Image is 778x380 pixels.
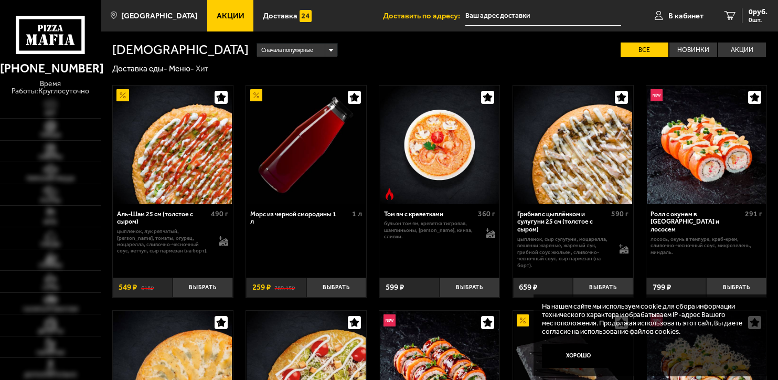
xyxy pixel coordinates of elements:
[651,89,663,101] img: Новинка
[116,89,129,101] img: Акционный
[112,64,167,73] a: Доставка еды-
[745,209,762,218] span: 291 г
[121,12,198,20] span: [GEOGRAPHIC_DATA]
[247,86,365,204] img: Морс из черной смородины 1 л
[519,283,537,291] span: 659 ₽
[379,86,499,204] a: Острое блюдоТом ям с креветками
[113,86,232,204] img: Аль-Шам 25 см (толстое с сыром)
[478,209,495,218] span: 360 г
[112,44,249,57] h1: [DEMOGRAPHIC_DATA]
[517,236,611,269] p: цыпленок, сыр сулугуни, моцарелла, вешенки жареные, жареный лук, грибной соус Жюльен, сливочно-че...
[542,344,615,368] button: Хорошо
[383,12,465,20] span: Доставить по адресу:
[440,278,500,298] button: Выбрать
[651,236,762,256] p: лосось, окунь в темпуре, краб-крем, сливочно-чесночный соус, микрозелень, миндаль.
[250,89,262,101] img: Акционный
[611,209,628,218] span: 590 г
[380,86,499,204] img: Том ям с креветками
[306,278,367,298] button: Выбрать
[217,12,244,20] span: Акции
[173,278,233,298] button: Выбрать
[749,8,768,16] span: 0 руб.
[113,86,233,204] a: АкционныйАль-Шам 25 см (толстое с сыром)
[211,209,228,218] span: 490 г
[514,86,632,204] img: Грибная с цыплёнком и сулугуни 25 см (толстое с сыром)
[141,283,154,291] s: 618 ₽
[465,6,621,26] input: Ваш адрес доставки
[647,86,765,204] img: Ролл с окунем в темпуре и лососем
[517,314,529,326] img: Акционный
[646,86,766,204] a: НовинкаРолл с окунем в темпуре и лососем
[263,12,297,20] span: Доставка
[117,228,211,254] p: цыпленок, лук репчатый, [PERSON_NAME], томаты, огурец, моцарелла, сливочно-чесночный соус, кетчуп...
[668,12,704,20] span: В кабинет
[669,43,717,57] label: Новинки
[383,188,396,200] img: Острое блюдо
[246,86,366,204] a: АкционныйМорс из черной смородины 1 л
[573,278,633,298] button: Выбрать
[119,283,137,291] span: 549 ₽
[749,17,768,23] span: 0 шт.
[274,283,295,291] s: 289.15 ₽
[261,43,313,58] span: Сначала популярные
[386,283,404,291] span: 599 ₽
[718,43,766,57] label: Акции
[383,314,396,326] img: Новинка
[384,220,478,240] p: бульон том ям, креветка тигровая, шампиньоны, [PERSON_NAME], кинза, сливки.
[384,210,475,218] div: Том ям с креветками
[653,283,671,291] span: 799 ₽
[169,64,194,73] a: Меню-
[117,210,208,226] div: Аль-Шам 25 см (толстое с сыром)
[621,43,668,57] label: Все
[352,209,362,218] span: 1 л
[300,10,312,22] img: 15daf4d41897b9f0e9f617042186c801.svg
[513,86,633,204] a: Грибная с цыплёнком и сулугуни 25 см (толстое с сыром)
[542,302,753,336] p: На нашем сайте мы используем cookie для сбора информации технического характера и обрабатываем IP...
[196,64,208,74] div: Хит
[651,210,742,234] div: Ролл с окунем в [GEOGRAPHIC_DATA] и лососем
[517,210,609,234] div: Грибная с цыплёнком и сулугуни 25 см (толстое с сыром)
[252,283,271,291] span: 259 ₽
[706,278,766,298] button: Выбрать
[250,210,349,226] div: Морс из черной смородины 1 л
